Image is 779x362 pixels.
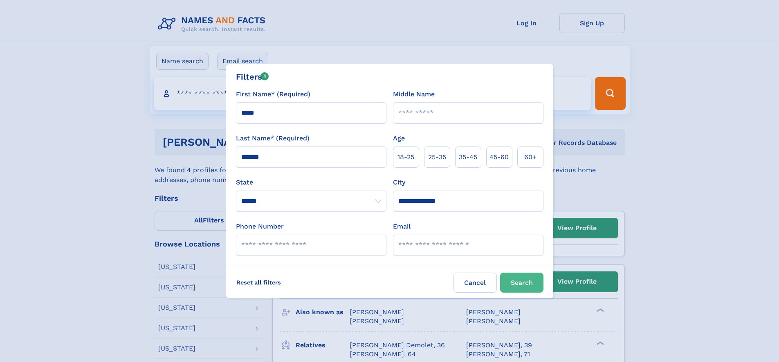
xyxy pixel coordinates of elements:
label: Cancel [453,273,497,293]
span: 18‑25 [397,152,414,162]
span: 25‑35 [428,152,446,162]
label: City [393,178,405,187]
label: Email [393,222,411,231]
div: Filters [236,71,269,83]
label: Reset all filters [231,273,286,292]
span: 35‑45 [459,152,477,162]
button: Search [500,273,543,293]
label: Last Name* (Required) [236,133,310,143]
label: Phone Number [236,222,284,231]
span: 45‑60 [489,152,509,162]
label: First Name* (Required) [236,89,310,99]
label: Age [393,133,405,143]
label: State [236,178,386,187]
span: 60+ [524,152,537,162]
label: Middle Name [393,89,435,99]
